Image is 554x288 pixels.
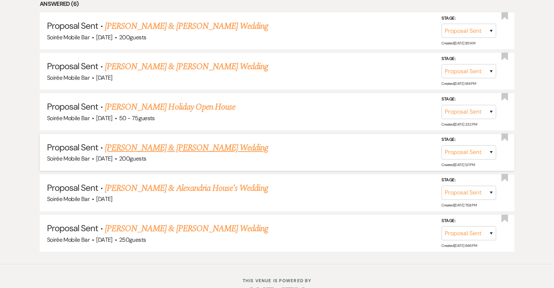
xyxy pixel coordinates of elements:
[441,41,475,46] span: Created: [DATE] 8:11 AM
[119,155,146,162] span: 200 guests
[441,15,496,23] label: Stage:
[441,162,475,167] span: Created: [DATE] 1:21 PM
[96,195,112,203] span: [DATE]
[441,122,477,126] span: Created: [DATE] 2:32 PM
[119,33,146,41] span: 200 guests
[119,114,155,122] span: 50 - 75 guests
[96,33,112,41] span: [DATE]
[105,20,268,33] a: [PERSON_NAME] & [PERSON_NAME] Wedding
[441,243,477,248] span: Created: [DATE] 6:46 PM
[105,141,268,154] a: [PERSON_NAME] & [PERSON_NAME] Wedding
[105,182,268,195] a: [PERSON_NAME] & Alexandria House's Wedding
[96,236,112,244] span: [DATE]
[441,203,476,208] span: Created: [DATE] 7:58 PM
[47,60,98,72] span: Proposal Sent
[441,95,496,103] label: Stage:
[47,182,98,193] span: Proposal Sent
[441,217,496,225] label: Stage:
[119,236,146,244] span: 250 guests
[47,101,98,112] span: Proposal Sent
[105,100,235,114] a: [PERSON_NAME] Holiday Open House
[96,155,112,162] span: [DATE]
[47,114,90,122] span: Soirée Mobile Bar
[105,60,268,73] a: [PERSON_NAME] & [PERSON_NAME] Wedding
[96,74,112,82] span: [DATE]
[47,222,98,234] span: Proposal Sent
[47,195,90,203] span: Soirée Mobile Bar
[96,114,112,122] span: [DATE]
[47,20,98,31] span: Proposal Sent
[47,33,90,41] span: Soirée Mobile Bar
[441,176,496,184] label: Stage:
[47,142,98,153] span: Proposal Sent
[441,136,496,144] label: Stage:
[441,55,496,63] label: Stage:
[105,222,268,235] a: [PERSON_NAME] & [PERSON_NAME] Wedding
[441,81,476,86] span: Created: [DATE] 6:14 PM
[47,74,90,82] span: Soirée Mobile Bar
[47,236,90,244] span: Soirée Mobile Bar
[47,155,90,162] span: Soirée Mobile Bar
